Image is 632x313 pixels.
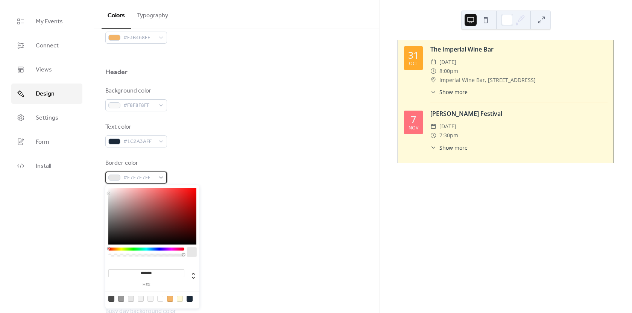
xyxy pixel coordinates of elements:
[430,88,436,96] div: ​
[430,45,608,54] div: The Imperial Wine Bar
[11,84,82,104] a: Design
[439,144,468,152] span: Show more
[123,137,155,146] span: #1C2A3AFF
[430,67,436,76] div: ​
[177,296,183,302] div: rgb(255, 250, 218)
[430,109,608,118] div: [PERSON_NAME] Festival
[167,296,173,302] div: rgb(243, 180, 104)
[105,159,166,168] div: Border color
[105,87,166,96] div: Background color
[430,144,468,152] button: ​Show more
[11,11,82,32] a: My Events
[105,123,166,132] div: Text color
[36,162,51,171] span: Install
[11,59,82,80] a: Views
[430,144,436,152] div: ​
[430,122,436,131] div: ​
[138,296,144,302] div: rgb(243, 243, 243)
[430,88,468,96] button: ​Show more
[187,296,193,302] div: rgb(28, 42, 58)
[36,90,55,99] span: Design
[430,76,436,85] div: ​
[11,35,82,56] a: Connect
[36,17,63,26] span: My Events
[439,76,536,85] span: Imperial Wine Bar, [STREET_ADDRESS]
[11,108,82,128] a: Settings
[439,88,468,96] span: Show more
[411,115,416,124] div: 7
[430,58,436,67] div: ​
[123,173,155,182] span: #E7E7E7FF
[439,58,456,67] span: [DATE]
[118,296,124,302] div: rgb(153, 153, 153)
[123,101,155,110] span: #F8F8F8FF
[123,33,155,43] span: #F3B468FF
[430,131,436,140] div: ​
[108,283,184,287] label: hex
[11,156,82,176] a: Install
[105,68,128,77] div: Header
[409,126,418,131] div: Nov
[36,41,59,50] span: Connect
[439,67,458,76] span: 8:00pm
[108,296,114,302] div: rgb(74, 74, 74)
[439,131,458,140] span: 7:30pm
[36,138,49,147] span: Form
[439,122,456,131] span: [DATE]
[128,296,134,302] div: rgb(231, 231, 231)
[157,296,163,302] div: rgb(255, 255, 255)
[11,132,82,152] a: Form
[409,61,418,66] div: Oct
[36,114,58,123] span: Settings
[408,50,419,60] div: 31
[147,296,153,302] div: rgb(248, 248, 248)
[36,65,52,74] span: Views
